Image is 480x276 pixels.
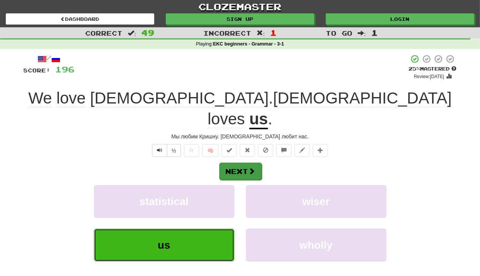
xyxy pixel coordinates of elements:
span: [DEMOGRAPHIC_DATA] [273,89,452,107]
div: Мы любим Кришну. [DEMOGRAPHIC_DATA] любит нас. [24,133,457,140]
ya-tr-span: Correct [85,29,122,37]
ya-tr-span: Incorrect [203,29,251,37]
ya-tr-span: : [263,29,265,37]
span: statistical [139,196,189,207]
span: wiser [303,196,330,207]
ya-tr-span: : [364,29,366,37]
button: Favorite sentence (alt+f) [184,144,199,157]
ya-tr-span: 25 [409,66,417,72]
ya-tr-span: : [134,29,136,37]
small: Review: [DATE] [414,74,444,79]
ya-tr-span: EKC beginners - Grammar - 3-1 [213,41,284,47]
a: Sign up [166,13,314,25]
button: us [94,229,234,262]
button: wiser [246,185,387,218]
ya-tr-span: Mastered [420,66,450,72]
span: 1 [371,28,378,37]
button: Discuss sentence (alt+u) [276,144,291,157]
ya-tr-span: clozemaster [199,1,282,12]
ya-tr-span: : [212,41,213,47]
span: 1 [270,28,277,37]
u: us [249,110,268,129]
button: Next [219,163,262,180]
ya-tr-span: Playing [196,41,212,47]
span: 49 [141,28,154,37]
span: loves [208,110,245,128]
div: Text-to-speech controls [150,144,181,157]
button: Edit sentence (alt+d) [295,144,310,157]
span: We [28,89,52,107]
a: Dashboard [6,13,154,25]
span: . [268,110,272,128]
button: ½ [167,144,181,157]
button: statistical [94,185,234,218]
ya-tr-span: Score: [24,67,51,74]
button: Reset to 0% Mastered (alt+r) [240,144,255,157]
button: Set this sentence to 100% Mastered (alt+m) [222,144,237,157]
button: Play sentence audio (ctl+space) [152,144,167,157]
ya-tr-span: Dashboard [65,16,100,22]
ya-tr-span: Login [391,16,410,22]
ya-tr-span: % [417,66,420,72]
span: love [56,89,86,107]
span: 196 [55,64,75,74]
span: . [28,89,451,128]
button: 🧠 [202,144,219,157]
span: wholly [299,239,333,251]
button: Ignore sentence (alt+i) [258,144,273,157]
span: us [158,239,170,251]
button: Add to collection (alt+a) [313,144,328,157]
button: wholly [246,229,387,262]
ya-tr-span: Sign up [227,16,253,22]
div: / [24,54,75,64]
ya-tr-span: To go [326,29,352,37]
span: [DEMOGRAPHIC_DATA] [90,89,269,107]
a: Login [326,13,474,25]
